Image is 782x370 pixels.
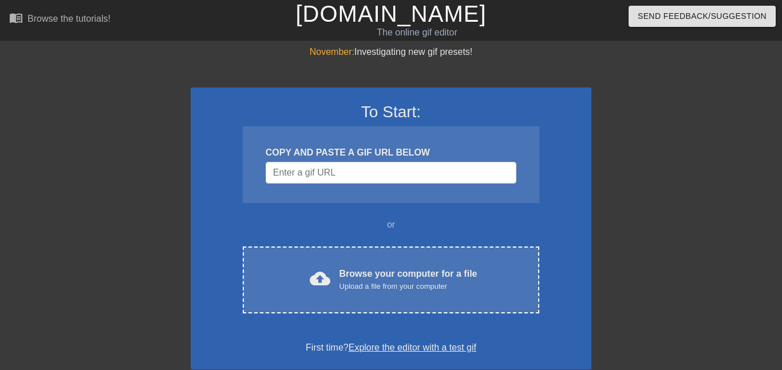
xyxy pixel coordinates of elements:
[310,268,330,289] span: cloud_upload
[9,11,23,25] span: menu_book
[266,146,516,160] div: COPY AND PASTE A GIF URL BELOW
[310,47,354,57] span: November:
[27,14,110,23] div: Browse the tutorials!
[339,267,477,292] div: Browse your computer for a file
[206,341,576,355] div: First time?
[191,45,591,59] div: Investigating new gif presets!
[295,1,486,26] a: [DOMAIN_NAME]
[638,9,767,23] span: Send Feedback/Suggestion
[220,218,562,232] div: or
[339,281,477,292] div: Upload a file from your computer
[629,6,776,27] button: Send Feedback/Suggestion
[266,26,567,39] div: The online gif editor
[9,11,110,29] a: Browse the tutorials!
[206,102,576,122] h3: To Start:
[349,343,476,352] a: Explore the editor with a test gif
[266,162,516,184] input: Username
